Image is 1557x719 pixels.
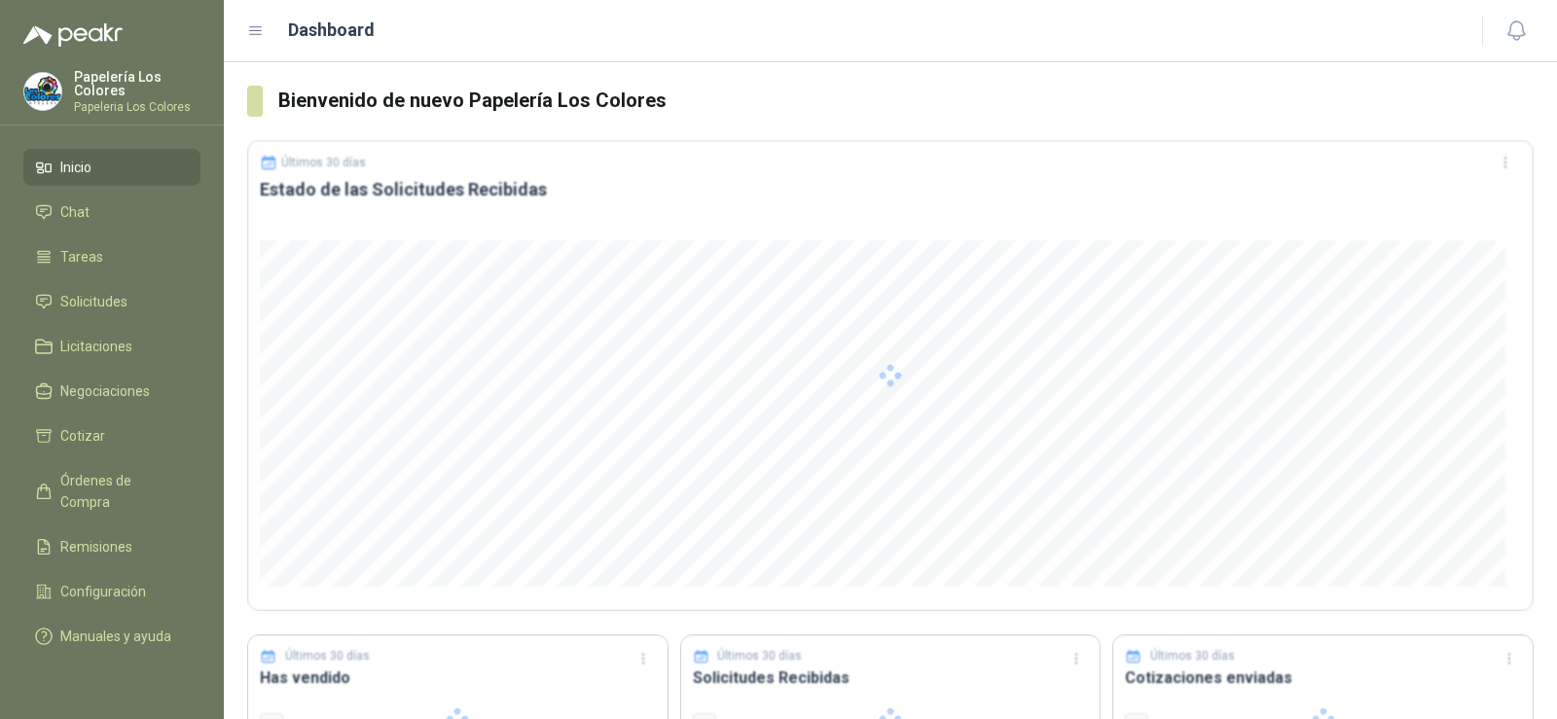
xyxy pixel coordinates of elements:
[60,157,91,178] span: Inicio
[23,194,200,231] a: Chat
[278,86,1534,116] h3: Bienvenido de nuevo Papelería Los Colores
[60,536,132,557] span: Remisiones
[60,470,182,513] span: Órdenes de Compra
[74,101,200,113] p: Papeleria Los Colores
[23,238,200,275] a: Tareas
[288,17,375,44] h1: Dashboard
[23,373,200,410] a: Negociaciones
[23,573,200,610] a: Configuración
[23,283,200,320] a: Solicitudes
[23,618,200,655] a: Manuales y ayuda
[60,626,171,647] span: Manuales y ayuda
[60,581,146,602] span: Configuración
[23,328,200,365] a: Licitaciones
[60,291,127,312] span: Solicitudes
[60,380,150,402] span: Negociaciones
[60,425,105,447] span: Cotizar
[60,246,103,268] span: Tareas
[23,462,200,521] a: Órdenes de Compra
[60,201,90,223] span: Chat
[23,417,200,454] a: Cotizar
[23,528,200,565] a: Remisiones
[24,73,61,110] img: Company Logo
[23,149,200,186] a: Inicio
[60,336,132,357] span: Licitaciones
[23,23,123,47] img: Logo peakr
[74,70,200,97] p: Papelería Los Colores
